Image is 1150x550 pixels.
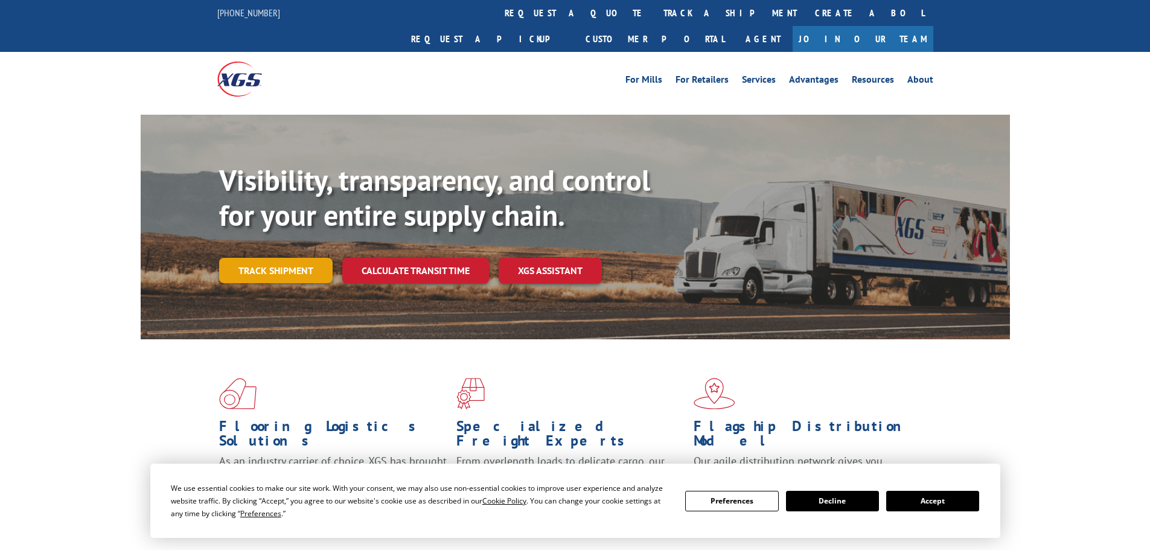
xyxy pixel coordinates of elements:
[171,482,671,520] div: We use essential cookies to make our site work. With your consent, we may also use non-essential ...
[219,161,650,234] b: Visibility, transparency, and control for your entire supply chain.
[219,258,333,283] a: Track shipment
[786,491,879,511] button: Decline
[219,454,447,497] span: As an industry carrier of choice, XGS has brought innovation and dedication to flooring logistics...
[499,258,602,284] a: XGS ASSISTANT
[342,258,489,284] a: Calculate transit time
[219,419,447,454] h1: Flooring Logistics Solutions
[733,26,793,52] a: Agent
[694,419,922,454] h1: Flagship Distribution Model
[676,75,729,88] a: For Retailers
[240,508,281,519] span: Preferences
[886,491,979,511] button: Accept
[694,378,735,409] img: xgs-icon-flagship-distribution-model-red
[217,7,280,19] a: [PHONE_NUMBER]
[685,491,778,511] button: Preferences
[456,419,685,454] h1: Specialized Freight Experts
[456,378,485,409] img: xgs-icon-focused-on-flooring-red
[402,26,577,52] a: Request a pickup
[789,75,839,88] a: Advantages
[577,26,733,52] a: Customer Portal
[219,378,257,409] img: xgs-icon-total-supply-chain-intelligence-red
[456,454,685,508] p: From overlength loads to delicate cargo, our experienced staff knows the best way to move your fr...
[793,26,933,52] a: Join Our Team
[694,454,916,482] span: Our agile distribution network gives you nationwide inventory management on demand.
[625,75,662,88] a: For Mills
[742,75,776,88] a: Services
[150,464,1000,538] div: Cookie Consent Prompt
[907,75,933,88] a: About
[852,75,894,88] a: Resources
[482,496,526,506] span: Cookie Policy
